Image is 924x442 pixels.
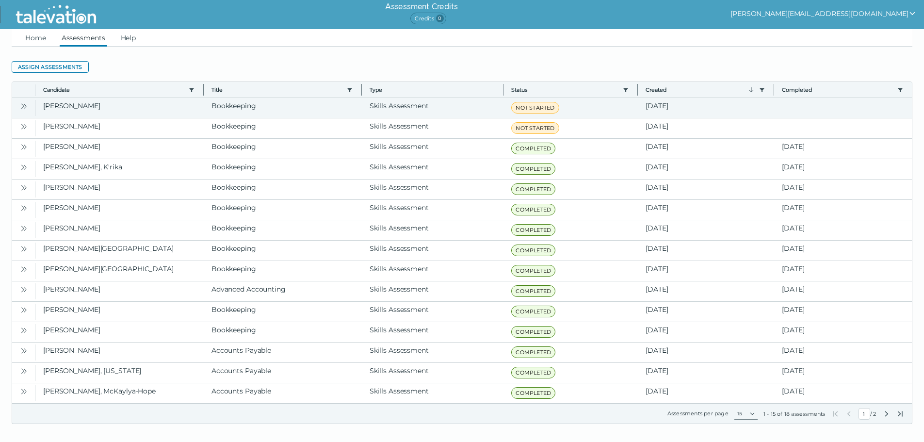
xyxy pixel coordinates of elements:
clr-dg-cell: [DATE] [638,220,774,240]
clr-dg-cell: Bookkeeping [204,159,362,179]
clr-dg-cell: [DATE] [774,363,912,383]
cds-icon: Open [20,306,28,314]
span: COMPLETED [511,224,555,236]
button: Open [18,120,30,132]
clr-dg-cell: Bookkeeping [204,302,362,322]
clr-dg-cell: [PERSON_NAME] [35,180,204,199]
h6: Assessment Credits [385,1,457,13]
clr-dg-cell: [DATE] [638,302,774,322]
span: COMPLETED [511,367,555,378]
clr-dg-cell: [DATE] [774,139,912,159]
button: Last Page [896,410,904,418]
clr-dg-cell: [PERSON_NAME] [35,139,204,159]
clr-dg-cell: Accounts Payable [204,343,362,362]
clr-dg-cell: [DATE] [774,159,912,179]
clr-dg-cell: [DATE] [638,200,774,220]
clr-dg-cell: Advanced Accounting [204,281,362,301]
clr-dg-cell: [DATE] [638,261,774,281]
img: Talevation_Logo_Transparent_white.png [12,2,100,27]
clr-dg-cell: [DATE] [774,383,912,403]
button: Open [18,161,30,173]
clr-dg-cell: [PERSON_NAME] [35,200,204,220]
clr-dg-cell: [PERSON_NAME], [US_STATE] [35,363,204,383]
button: Open [18,222,30,234]
button: Column resize handle [200,79,207,100]
span: COMPLETED [511,183,555,195]
button: Open [18,202,30,213]
button: Open [18,304,30,315]
cds-icon: Open [20,225,28,232]
button: Assign assessments [12,61,89,73]
button: Completed [782,86,893,94]
a: Assessments [60,29,107,47]
clr-dg-cell: [PERSON_NAME] [35,220,204,240]
cds-icon: Open [20,327,28,334]
clr-dg-cell: [DATE] [774,302,912,322]
clr-dg-cell: [DATE] [638,383,774,403]
cds-icon: Open [20,245,28,253]
button: Next Page [883,410,891,418]
clr-dg-cell: Skills Assessment [362,159,504,179]
cds-icon: Open [20,347,28,355]
cds-icon: Open [20,204,28,212]
span: COMPLETED [511,245,555,256]
cds-icon: Open [20,102,28,110]
span: COMPLETED [511,143,555,154]
a: Help [119,29,138,47]
clr-dg-cell: Bookkeeping [204,322,362,342]
button: Open [18,181,30,193]
clr-dg-cell: [DATE] [638,343,774,362]
clr-dg-cell: Skills Assessment [362,118,504,138]
button: Open [18,141,30,152]
label: Assessments per page [667,410,729,417]
clr-dg-cell: Skills Assessment [362,241,504,261]
clr-dg-cell: [DATE] [774,200,912,220]
clr-dg-cell: [PERSON_NAME], McKaylya-Hope [35,383,204,403]
clr-dg-cell: [PERSON_NAME][GEOGRAPHIC_DATA] [35,241,204,261]
clr-dg-cell: [DATE] [638,139,774,159]
button: First Page [831,410,839,418]
a: Home [23,29,48,47]
clr-dg-cell: [DATE] [774,180,912,199]
clr-dg-cell: Skills Assessment [362,302,504,322]
span: COMPLETED [511,265,555,277]
span: COMPLETED [511,204,555,215]
button: Open [18,243,30,254]
clr-dg-cell: [DATE] [638,322,774,342]
button: Open [18,344,30,356]
button: show user actions [730,8,916,19]
cds-icon: Open [20,388,28,395]
clr-dg-cell: Bookkeeping [204,180,362,199]
clr-dg-cell: [DATE] [638,241,774,261]
clr-dg-cell: [PERSON_NAME] [35,281,204,301]
clr-dg-cell: [DATE] [638,281,774,301]
button: Open [18,324,30,336]
span: NOT STARTED [511,102,559,114]
clr-dg-cell: [DATE] [638,159,774,179]
span: Credits [410,13,446,24]
clr-dg-cell: [DATE] [774,322,912,342]
clr-dg-cell: Accounts Payable [204,383,362,403]
clr-dg-cell: Bookkeeping [204,139,362,159]
button: Open [18,263,30,275]
clr-dg-cell: Skills Assessment [362,383,504,403]
clr-dg-cell: Skills Assessment [362,261,504,281]
clr-dg-cell: Skills Assessment [362,98,504,118]
span: COMPLETED [511,326,555,338]
clr-dg-cell: Skills Assessment [362,139,504,159]
button: Open [18,100,30,112]
button: Open [18,365,30,377]
button: Open [18,385,30,397]
clr-dg-cell: Skills Assessment [362,200,504,220]
clr-dg-cell: Bookkeeping [204,220,362,240]
clr-dg-cell: [DATE] [774,281,912,301]
cds-icon: Open [20,265,28,273]
clr-dg-cell: Bookkeeping [204,118,362,138]
button: Open [18,283,30,295]
clr-dg-cell: [PERSON_NAME] [35,302,204,322]
button: Candidate [43,86,185,94]
clr-dg-cell: Skills Assessment [362,180,504,199]
clr-dg-cell: Bookkeeping [204,261,362,281]
clr-dg-cell: [PERSON_NAME][GEOGRAPHIC_DATA] [35,261,204,281]
clr-dg-cell: Skills Assessment [362,363,504,383]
